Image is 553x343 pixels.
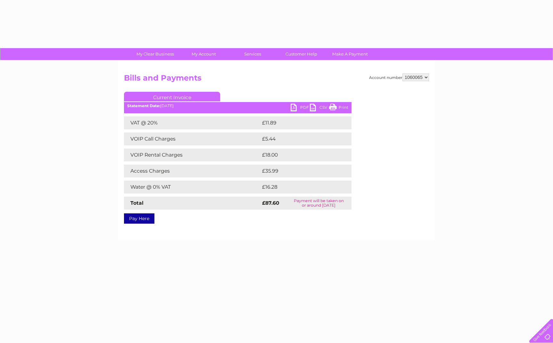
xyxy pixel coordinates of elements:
div: [DATE] [124,104,351,108]
td: Payment will be taken on or around [DATE] [286,197,351,210]
td: Water @ 0% VAT [124,181,260,193]
a: Print [329,104,348,113]
a: Customer Help [275,48,328,60]
td: VOIP Rental Charges [124,149,260,161]
a: CSV [310,104,329,113]
td: £18.00 [260,149,338,161]
td: VOIP Call Charges [124,133,260,145]
div: Account number [369,73,429,81]
td: VAT @ 20% [124,116,260,129]
a: My Account [177,48,230,60]
a: Current Invoice [124,92,220,101]
td: £11.89 [260,116,337,129]
td: Access Charges [124,165,260,177]
a: Services [226,48,279,60]
b: Statement Date: [127,103,160,108]
td: £35.99 [260,165,339,177]
td: £5.44 [260,133,337,145]
a: Make A Payment [324,48,376,60]
strong: £87.60 [262,200,279,206]
td: £16.28 [260,181,338,193]
strong: Total [130,200,144,206]
a: Pay Here [124,213,154,224]
a: PDF [291,104,310,113]
h2: Bills and Payments [124,73,429,86]
a: My Clear Business [129,48,182,60]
